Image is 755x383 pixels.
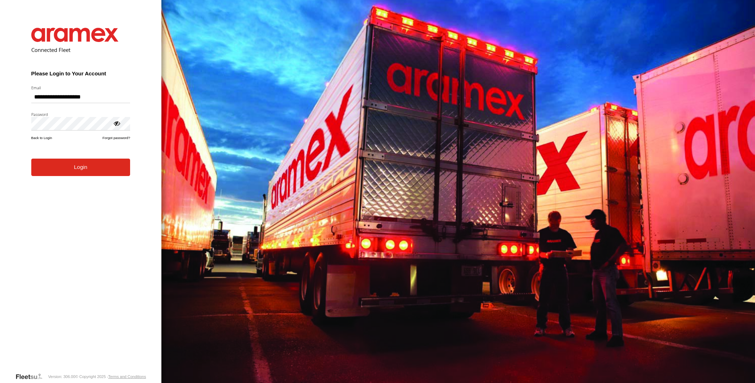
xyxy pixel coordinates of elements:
[31,136,52,140] a: Back to Login
[31,85,130,90] label: Email
[31,70,130,76] h3: Please Login to Your Account
[31,46,130,53] h2: Connected Fleet
[48,374,75,379] div: Version: 306.00
[31,159,130,176] button: Login
[102,136,130,140] a: Forgot password?
[108,374,146,379] a: Terms and Conditions
[15,373,48,380] a: Visit our Website
[31,28,119,42] img: Aramex
[31,112,130,117] label: Password
[75,374,146,379] div: © Copyright 2025 -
